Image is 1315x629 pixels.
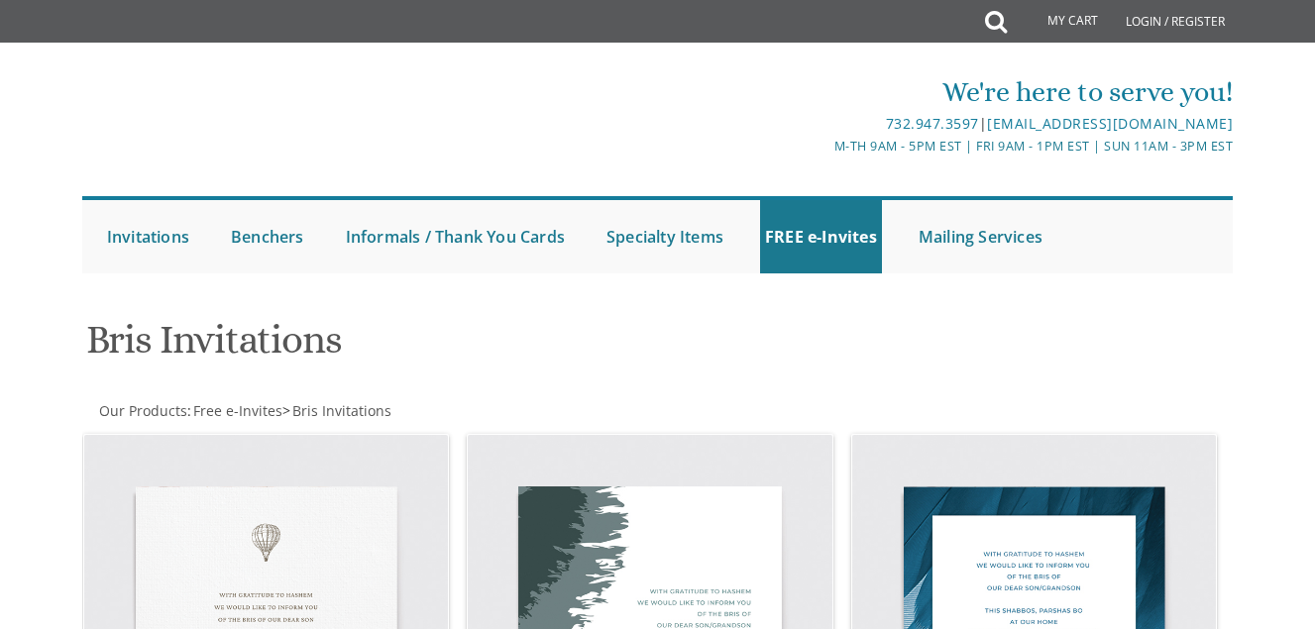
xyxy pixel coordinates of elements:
a: Informals / Thank You Cards [341,200,570,273]
span: Free e-Invites [193,401,282,420]
a: Free e-Invites [191,401,282,420]
a: My Cart [1005,2,1112,42]
a: Mailing Services [914,200,1047,273]
div: We're here to serve you! [467,72,1233,112]
a: 732.947.3597 [886,114,979,133]
a: [EMAIL_ADDRESS][DOMAIN_NAME] [987,114,1233,133]
div: | [467,112,1233,136]
span: > [282,401,391,420]
div: : [82,401,658,421]
a: Specialty Items [602,200,728,273]
span: Bris Invitations [292,401,391,420]
a: Our Products [97,401,187,420]
h1: Bris Invitations [86,318,838,376]
a: Invitations [102,200,194,273]
a: Benchers [226,200,309,273]
a: FREE e-Invites [760,200,882,273]
div: M-Th 9am - 5pm EST | Fri 9am - 1pm EST | Sun 11am - 3pm EST [467,136,1233,157]
a: Bris Invitations [290,401,391,420]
